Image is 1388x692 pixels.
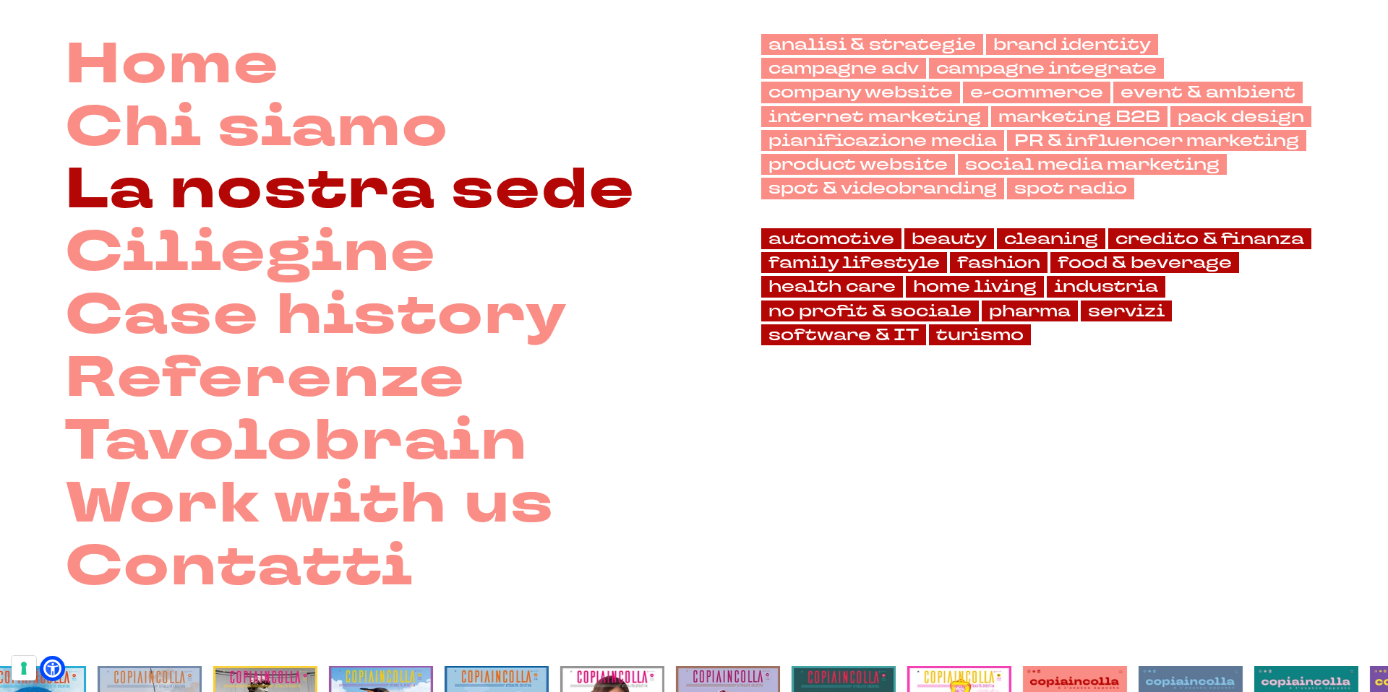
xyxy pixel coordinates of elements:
[1007,178,1134,199] a: spot radio
[761,106,988,127] a: internet marketing
[958,154,1227,175] a: social media marketing
[1081,300,1172,321] a: servizi
[761,130,1004,151] a: pianificazione media
[761,154,955,175] a: product website
[761,82,960,103] a: company website
[761,34,983,55] a: analisi & strategie
[65,34,280,97] a: Home
[65,222,437,285] a: Ciliegine
[904,228,994,249] a: beauty
[1050,252,1239,273] a: food & beverage
[65,347,466,410] a: Referenze
[761,324,926,345] a: software & IT
[1113,82,1303,103] a: event & ambient
[963,82,1110,103] a: e-commerce
[65,473,554,536] a: Work with us
[1047,276,1165,297] a: industria
[65,536,414,599] a: Contatti
[991,106,1168,127] a: marketing B2B
[761,276,903,297] a: health care
[761,178,1004,199] a: spot & videobranding
[65,159,635,222] a: La nostra sede
[1108,228,1311,249] a: credito & finanza
[65,97,449,160] a: Chi siamo
[906,276,1044,297] a: home living
[986,34,1158,55] a: brand identity
[1007,130,1306,151] a: PR & influencer marketing
[43,659,61,678] a: Open Accessibility Menu
[929,58,1164,79] a: campagne integrate
[65,410,528,473] a: Tavolobrain
[761,300,979,321] a: no profit & sociale
[929,324,1031,345] a: turismo
[982,300,1078,321] a: pharma
[761,252,947,273] a: family lifestyle
[761,58,926,79] a: campagne adv
[65,285,567,347] a: Case history
[12,656,36,680] button: Le tue preferenze relative al consenso per le tecnologie di tracciamento
[761,228,901,249] a: automotive
[1170,106,1311,127] a: pack design
[997,228,1105,249] a: cleaning
[950,252,1048,273] a: fashion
